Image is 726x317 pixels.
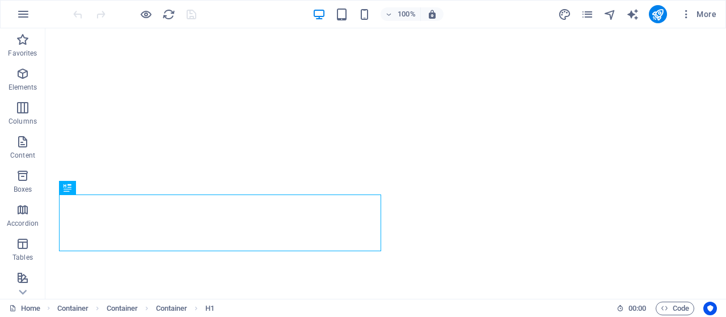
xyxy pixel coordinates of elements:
[9,83,37,92] p: Elements
[581,7,594,21] button: pages
[558,7,572,21] button: design
[617,302,647,315] h6: Session time
[628,302,646,315] span: 00 00
[14,185,32,194] p: Boxes
[626,7,640,21] button: text_generator
[9,117,37,126] p: Columns
[656,302,694,315] button: Code
[57,302,214,315] nav: breadcrumb
[7,219,39,228] p: Accordion
[649,5,667,23] button: publish
[162,8,175,21] i: Reload page
[427,9,437,19] i: On resize automatically adjust zoom level to fit chosen device.
[676,5,721,23] button: More
[8,49,37,58] p: Favorites
[636,304,638,312] span: :
[12,253,33,262] p: Tables
[156,302,188,315] span: Click to select. Double-click to edit
[681,9,716,20] span: More
[703,302,717,315] button: Usercentrics
[651,8,664,21] i: Publish
[10,151,35,160] p: Content
[205,302,214,315] span: Click to select. Double-click to edit
[398,7,416,21] h6: 100%
[558,8,571,21] i: Design (Ctrl+Alt+Y)
[9,302,40,315] a: Click to cancel selection. Double-click to open Pages
[162,7,175,21] button: reload
[661,302,689,315] span: Code
[57,302,89,315] span: Click to select. Double-click to edit
[626,8,639,21] i: AI Writer
[381,7,421,21] button: 100%
[139,7,153,21] button: Click here to leave preview mode and continue editing
[603,7,617,21] button: navigator
[581,8,594,21] i: Pages (Ctrl+Alt+S)
[107,302,138,315] span: Click to select. Double-click to edit
[603,8,617,21] i: Navigator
